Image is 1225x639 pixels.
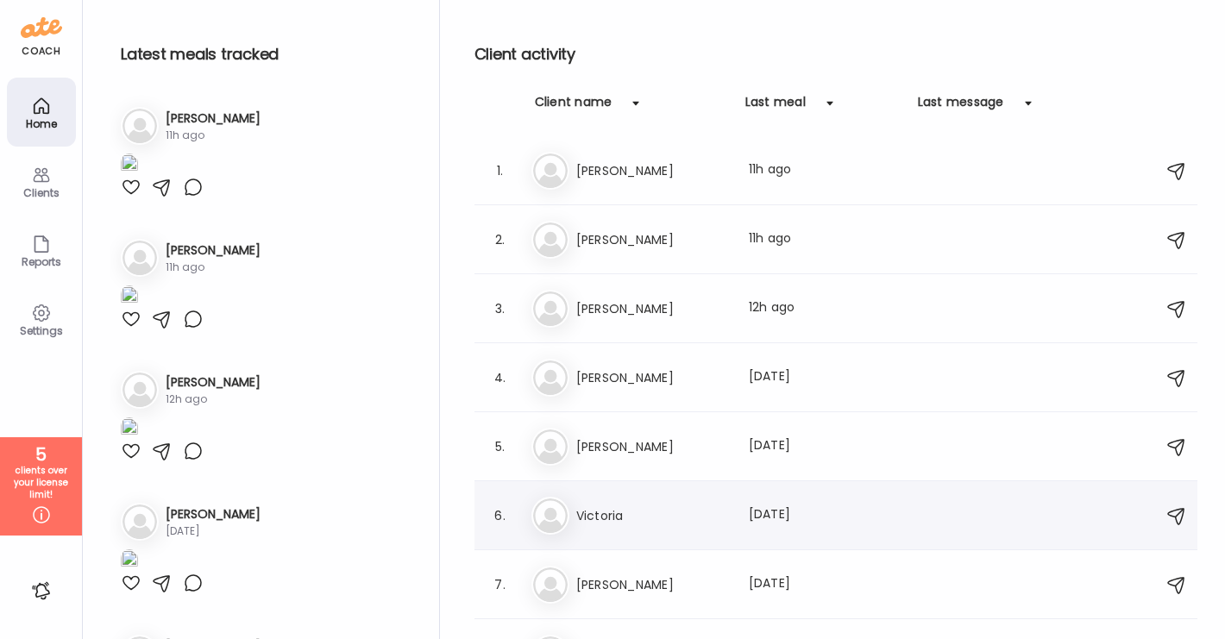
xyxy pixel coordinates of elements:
img: bg-avatar-default.svg [533,291,568,326]
img: bg-avatar-default.svg [533,498,568,533]
img: bg-avatar-default.svg [533,153,568,188]
div: coach [22,44,60,59]
div: 11h ago [166,128,261,143]
div: 7. [490,574,511,595]
div: clients over your license limit! [6,465,76,501]
div: Client name [535,93,612,121]
img: bg-avatar-default.svg [533,567,568,602]
h3: [PERSON_NAME] [576,229,728,250]
div: 11h ago [166,260,261,275]
div: 12h ago [749,298,901,319]
div: Clients [10,187,72,198]
img: bg-avatar-default.svg [122,241,157,275]
h3: [PERSON_NAME] [166,373,261,392]
img: bg-avatar-default.svg [122,373,157,407]
div: 2. [490,229,511,250]
div: 6. [490,505,511,526]
div: 11h ago [749,229,901,250]
img: bg-avatar-default.svg [122,504,157,539]
div: 4. [490,367,511,388]
h3: Victoria [576,505,728,526]
h3: [PERSON_NAME] [576,574,728,595]
h3: [PERSON_NAME] [166,505,261,523]
h3: [PERSON_NAME] [166,110,261,128]
img: images%2F8YyLNAJlATfn9AbeikPVGfm74k03%2F8NO76tzPBR4OkLLvKeGZ%2FSYG3QqWyn41uClrYuP7e_1080 [121,285,138,309]
h2: Client activity [474,41,1197,67]
div: 11h ago [749,160,901,181]
div: [DATE] [749,436,901,457]
img: bg-avatar-default.svg [533,429,568,464]
div: Reports [10,256,72,267]
div: [DATE] [749,574,901,595]
div: 5 [6,444,76,465]
div: Last meal [745,93,806,121]
div: 3. [490,298,511,319]
h3: [PERSON_NAME] [576,436,728,457]
div: Settings [10,325,72,336]
div: [DATE] [749,367,901,388]
div: Last message [918,93,1004,121]
h3: [PERSON_NAME] [576,367,728,388]
div: [DATE] [166,523,261,539]
div: [DATE] [749,505,901,526]
h3: [PERSON_NAME] [166,241,261,260]
h3: [PERSON_NAME] [576,160,728,181]
div: 1. [490,160,511,181]
img: images%2FnvWxuXTXzxRcyFaUCMyhPOK0x0o1%2FmI8Vc9bmwmzT1i5MbJww%2Fd1kUrlgBiHRaHoVVmI8k_1080 [121,153,138,177]
img: images%2F2qX6n007gbOGR2YXXRjPCeeS3CG3%2F6985RfzwEk0oPbB01bub%2FJYvBsLUylzFytIq94YwX_1080 [121,549,138,573]
img: bg-avatar-default.svg [533,360,568,395]
img: bg-avatar-default.svg [533,222,568,257]
div: 5. [490,436,511,457]
h2: Latest meals tracked [121,41,411,67]
div: 12h ago [166,392,261,407]
img: ate [21,14,62,41]
h3: [PERSON_NAME] [576,298,728,319]
img: images%2F6RTo9FeLZ8fDTsS22F2qmNEnnhp1%2FJQe2EKaQaZxtABZfoomB%2FOtCH5C3BrvgK8tXmAByr_1080 [121,417,138,441]
div: Home [10,118,72,129]
img: bg-avatar-default.svg [122,109,157,143]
